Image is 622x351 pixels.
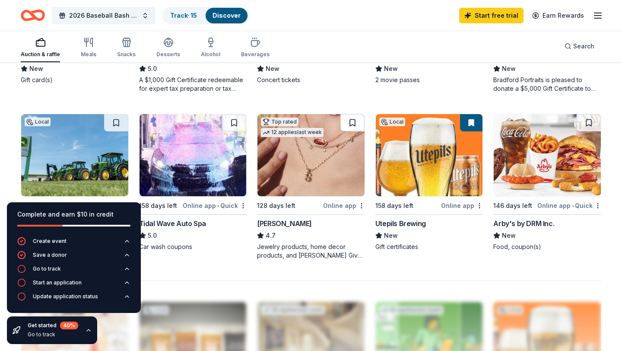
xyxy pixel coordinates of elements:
div: Car wash coupons [139,243,247,251]
a: Earn Rewards [527,8,589,23]
a: Start free trial [459,8,524,23]
div: Go to track [28,331,78,338]
div: Bradford Portraits is pleased to donate a $5,000 Gift Certificate to each auction event, which in... [493,76,601,93]
button: Alcohol [201,34,220,62]
div: 2 movie passes [375,76,483,84]
div: Update application status [33,293,98,300]
div: 12 applies last week [261,128,324,137]
button: Update application status [17,292,130,306]
div: Top rated [261,118,298,126]
button: Create event [17,237,130,251]
div: Gift certificates [375,243,483,251]
div: Jewelry products, home decor products, and [PERSON_NAME] Gives Back event in-store or online (or ... [257,243,365,260]
div: Complete and earn $10 in credit [17,209,130,220]
span: 4.7 [266,230,276,241]
div: Online app [441,200,483,211]
span: • [217,202,219,209]
img: Image for Tidal Wave Auto Spa [140,114,247,196]
span: 5.0 [148,64,157,74]
div: Alcohol [201,51,220,58]
span: New [502,230,516,241]
span: New [266,64,279,74]
span: New [384,230,398,241]
div: Local [25,118,51,126]
div: Start an application [33,279,82,286]
div: Go to track [33,265,61,272]
div: 158 days left [375,201,413,211]
a: Image for Kendra ScottTop rated12 applieslast week128 days leftOnline app[PERSON_NAME]4.7Jewelry ... [257,114,365,260]
div: Local [379,118,405,126]
a: Image for Arby's by DRM Inc.146 days leftOnline app•QuickArby's by DRM Inc.NewFood, coupon(s) [493,114,601,251]
div: 40 % [60,322,78,329]
div: Food, coupon(s) [493,243,601,251]
span: Search [573,41,594,51]
a: Discover [213,12,241,19]
div: Beverages [241,51,270,58]
div: Gift card(s) [21,76,129,84]
button: Meals [81,34,96,62]
div: Create event [33,238,67,245]
div: A $1,000 Gift Certificate redeemable for expert tax preparation or tax resolution services—recipi... [139,76,247,93]
div: 158 days left [139,201,177,211]
a: Image for Utepils BrewingLocal158 days leftOnline appUtepils BrewingNewGift certificates [375,114,483,251]
span: • [572,202,574,209]
button: 2026 Baseball Bash Fundraiser [52,7,155,24]
div: Online app Quick [183,200,247,211]
button: Go to track [17,265,130,278]
span: New [29,64,43,74]
span: 2026 Baseball Bash Fundraiser [69,10,138,21]
button: Snacks [117,34,136,62]
a: Track· 15 [170,12,197,19]
div: Snacks [117,51,136,58]
img: Image for Midwest Machinery Co [21,114,128,196]
div: 128 days left [257,201,295,211]
img: Image for Kendra Scott [257,114,365,196]
button: Search [558,38,601,55]
button: Auction & raffle [21,34,60,62]
button: Beverages [241,34,270,62]
button: Track· 15Discover [162,7,248,24]
div: Tidal Wave Auto Spa [139,218,206,229]
button: Start an application [17,278,130,292]
div: Get started [28,322,78,329]
div: Arby's by DRM Inc. [493,218,554,229]
div: Online app Quick [537,200,601,211]
span: New [502,64,516,74]
img: Image for Utepils Brewing [376,114,483,196]
div: Save a donor [33,252,67,258]
div: 146 days left [493,201,532,211]
a: Home [21,5,45,26]
div: Auction & raffle [21,51,60,58]
span: 5.0 [148,230,157,241]
div: Online app [323,200,365,211]
div: Desserts [156,51,180,58]
button: Save a donor [17,251,130,265]
a: Image for Tidal Wave Auto Spa158 days leftOnline app•QuickTidal Wave Auto Spa5.0Car wash coupons [139,114,247,251]
div: Concert tickets [257,76,365,84]
img: Image for Arby's by DRM Inc. [494,114,601,196]
div: Utepils Brewing [375,218,426,229]
div: Meals [81,51,96,58]
a: Image for Midwest Machinery CoLocal158 days leftOnline appMidwest Machinery CoNewToys, merchandise [21,114,129,251]
span: New [384,64,398,74]
button: Desserts [156,34,180,62]
div: [PERSON_NAME] [257,218,312,229]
